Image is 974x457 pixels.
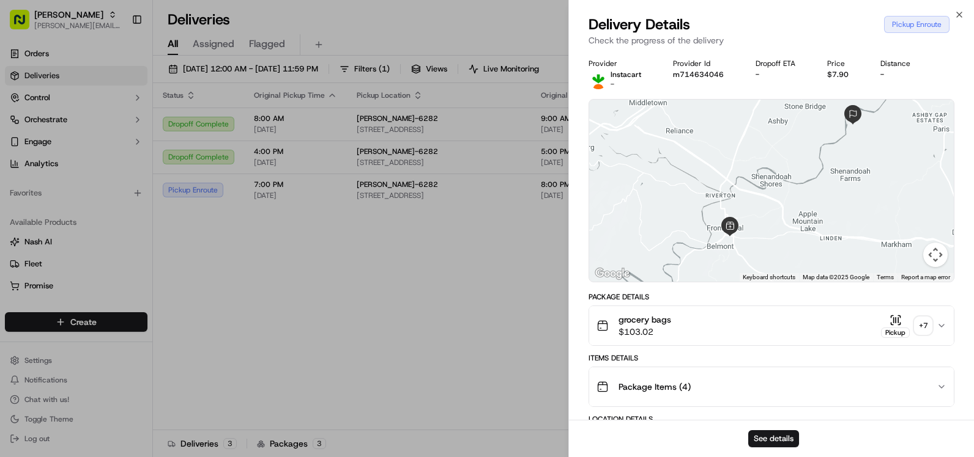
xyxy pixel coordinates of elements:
div: Past conversations [12,159,82,169]
a: Powered byPylon [86,269,148,279]
span: - [611,79,614,89]
a: Report a map error [901,274,950,280]
div: 📗 [12,241,22,251]
p: Check the progress of the delivery [589,34,954,46]
button: grocery bags$103.02Pickup+7 [589,306,954,345]
a: Terms (opens in new tab) [877,274,894,280]
div: Items Details [589,353,954,363]
div: - [880,70,923,79]
span: grocery bags [619,313,671,326]
span: Delivery Details [589,15,690,34]
div: Package Details [589,292,954,302]
span: Knowledge Base [24,240,94,252]
span: API Documentation [116,240,196,252]
img: Nash [12,12,37,37]
div: Pickup [881,327,910,338]
button: See all [190,156,223,171]
div: + 7 [915,317,932,334]
div: Provider [589,59,653,68]
img: 1736555255976-a54dd68f-1ca7-489b-9aae-adbdc363a1c4 [12,117,34,139]
div: - [756,70,808,79]
div: Dropoff ETA [756,59,808,68]
button: m714634046 [673,70,724,79]
button: See details [748,430,799,447]
div: We're available if you need us! [55,129,168,139]
span: Pylon [122,270,148,279]
div: Location Details [589,414,954,424]
button: Pickup+7 [881,314,932,338]
img: Google [592,266,633,282]
button: Start new chat [208,120,223,135]
div: 💻 [103,241,113,251]
button: Pickup [881,314,910,338]
button: Keyboard shortcuts [743,273,795,282]
input: Got a question? Start typing here... [32,79,220,92]
span: [DATE] [40,189,65,199]
div: Provider Id [673,59,736,68]
button: Map camera controls [923,243,948,267]
img: 8571987876998_91fb9ceb93ad5c398215_72.jpg [26,117,48,139]
div: Price [827,59,861,68]
p: Welcome 👋 [12,49,223,68]
div: $7.90 [827,70,861,79]
span: Map data ©2025 Google [803,274,869,280]
a: 📗Knowledge Base [7,235,99,257]
img: profile_instacart_ahold_partner.png [589,70,608,89]
span: Package Items ( 4 ) [619,381,691,393]
button: Package Items (4) [589,367,954,406]
div: Distance [880,59,923,68]
div: Start new chat [55,117,201,129]
span: $103.02 [619,326,671,338]
p: Instacart [611,70,641,79]
a: 💻API Documentation [99,235,201,257]
a: Open this area in Google Maps (opens a new window) [592,266,633,282]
